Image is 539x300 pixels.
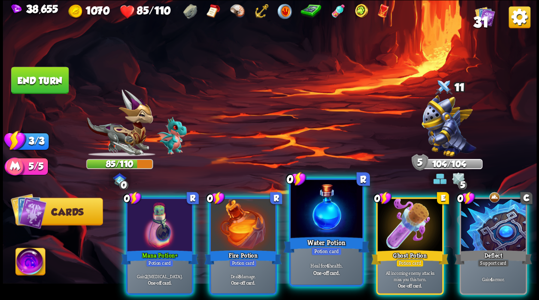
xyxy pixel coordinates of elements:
[277,4,291,19] img: Stepping Stone - Whenever using an ability, gain 1 stamina.
[433,172,447,186] img: Barricade.png
[457,180,466,189] div: 5
[68,4,83,19] img: Gold.png
[437,192,449,204] div: E
[462,276,524,282] p: Gain armor.
[292,262,360,269] p: Heal for health.
[205,4,220,19] img: Notebook - Cards can now be upgraded two times.
[145,272,147,279] b: 2
[477,259,509,267] div: Support card
[68,4,109,19] div: Gold
[283,235,369,254] div: Water Potion
[15,248,45,278] img: Ability_Icon.png
[4,129,26,151] img: Stamina_Icon.png
[396,259,423,267] div: Potion card
[11,67,69,94] button: End turn
[371,248,448,266] div: Ghost Potion
[509,6,530,28] img: Options_Button.png
[300,4,321,19] img: Calculator - Shop inventory can be reset 3 times.
[411,154,428,171] div: Armor
[270,192,282,204] div: R
[398,282,422,288] b: One-off card.
[354,4,369,19] img: Golden Paw - Enemies drop more gold.
[475,6,495,29] div: View all the cards in your deck
[129,272,190,279] p: Gain [MEDICAL_DATA].
[231,279,255,286] b: One-off card.
[422,95,476,157] img: Knight_Dragon.png
[238,272,240,279] b: 8
[330,4,345,19] img: Energy Drink - Whenever playing a Potion card, gain 1 stamina.
[121,248,198,266] div: Mana Potion+
[207,191,225,205] div: 0
[415,77,482,99] div: 11
[379,270,440,282] p: All incoming enemy attacks miss you this turn.
[15,157,48,175] div: 5/5
[488,191,500,203] img: Earth rune - Gain 5 armor.
[113,172,126,185] img: ChevalierSigil.png
[254,4,268,19] img: Anchor - Start each combat with 10 armor.
[378,4,390,19] img: Red Envelope - Normal enemies drop an additional card reward.
[11,193,47,229] img: Cards_Icon.png
[123,191,141,205] div: 0
[86,4,109,16] span: 1070
[490,276,492,282] b: 4
[452,172,465,186] img: Crystallize.png
[356,172,370,186] div: R
[11,3,58,15] div: Gems
[454,248,532,266] div: Deflect
[204,248,281,266] div: Fire Potion
[326,262,329,269] b: 4
[86,89,153,157] img: Chevalier_Dragon.png
[286,171,306,186] div: 0
[11,4,22,14] img: Gem.png
[157,117,187,155] img: Void_Dragon_Baby.png
[87,159,152,168] div: 85/110
[51,206,84,217] span: Cards
[457,191,475,205] div: 0
[311,247,342,256] div: Potion card
[119,4,170,19] div: Health
[4,157,25,178] img: Mana_Points.png
[374,191,392,205] div: 0
[416,159,481,168] div: 104/104
[229,259,257,267] div: Potion card
[119,180,128,189] div: 0
[146,259,173,267] div: Potion card
[15,132,49,150] div: 3/3
[212,272,274,279] p: Deal damage.
[520,192,532,204] div: C
[473,14,488,30] span: 31
[15,198,102,225] button: Cards
[475,6,495,26] img: Cards_Icon.png
[313,269,339,276] b: One-off card.
[229,4,246,19] img: Seashell - Abilities cost 1 Mana Point less (min 1).
[183,4,197,19] img: Dragonstone - Raise your max HP by 1 after each combat.
[119,4,134,19] img: Heart.png
[187,192,199,204] div: R
[137,4,171,16] span: 85/110
[147,279,171,286] b: One-off card.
